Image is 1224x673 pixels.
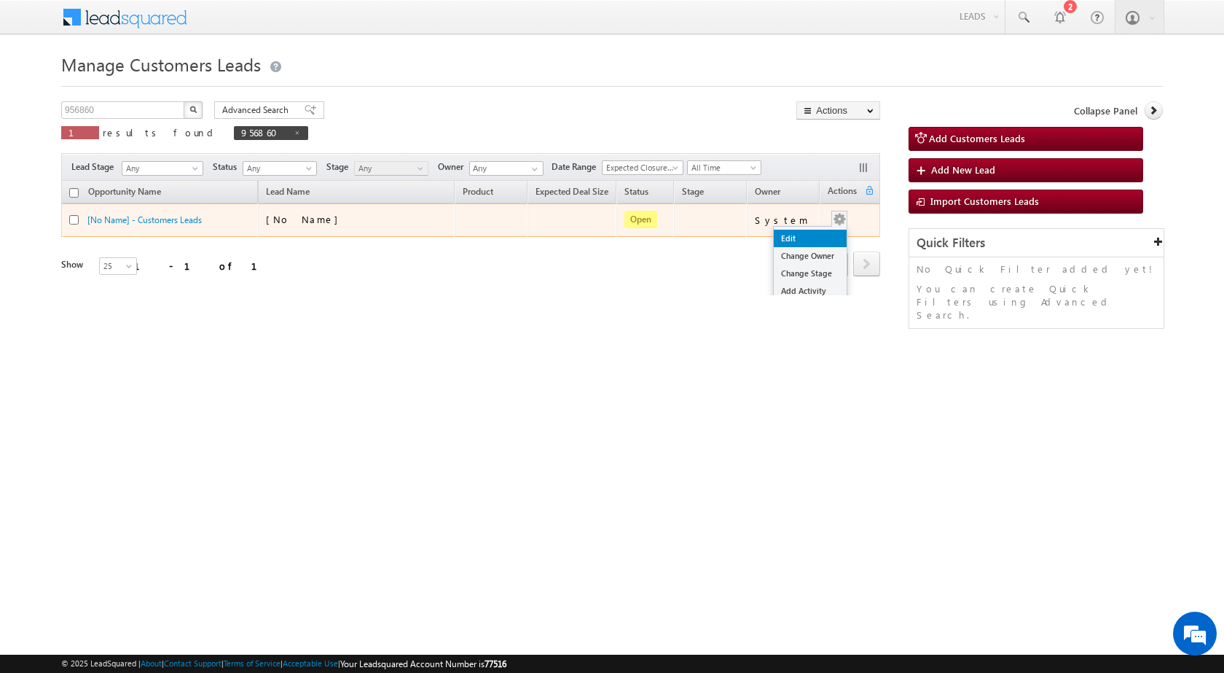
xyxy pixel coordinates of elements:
span: Manage Customers Leads [61,52,261,76]
button: Actions [796,101,880,120]
a: Add Activity [774,282,847,300]
img: Search [189,106,197,113]
a: Expected Closure Date [602,160,683,175]
span: Any [122,162,198,175]
a: Acceptable Use [283,658,338,668]
span: [No Name] [266,213,345,225]
span: Product [463,186,493,197]
a: Change Stage [774,265,847,282]
span: Add New Lead [931,163,995,176]
a: Show All Items [524,162,542,176]
span: Expected Deal Size [535,186,608,197]
a: All Time [687,160,761,175]
span: Owner [755,186,780,197]
span: Lead Stage [71,160,119,174]
a: Any [354,161,428,176]
div: Quick Filters [909,229,1164,257]
span: Collapse Panel [1074,104,1137,117]
a: [No Name] - Customers Leads [87,214,202,225]
span: Status [213,160,243,174]
span: Any [243,162,313,175]
span: results found [103,126,219,139]
p: You can create Quick Filters using Advanced Search. [917,282,1156,322]
a: Status [617,184,656,203]
input: Check all records [69,188,79,198]
a: Change Owner [774,247,847,265]
span: Lead Name [259,184,317,203]
a: About [141,658,162,668]
div: 1 - 1 of 1 [134,257,275,274]
span: Add Customers Leads [929,132,1025,144]
a: Terms of Service [224,658,280,668]
div: System [755,214,813,227]
a: Edit [774,230,847,247]
a: Expected Deal Size [528,184,616,203]
span: 25 [100,260,138,273]
span: Advanced Search [222,104,293,117]
span: Import Customers Leads [930,195,1039,207]
span: Opportunity Name [88,186,161,197]
a: Any [243,161,317,176]
a: Any [122,161,203,176]
span: Expected Closure Date [603,161,678,174]
span: © 2025 LeadSquared | | | | | [61,657,506,671]
div: Chat with us now [76,77,245,96]
em: Start Chat [198,449,264,469]
div: Minimize live chat window [239,7,274,42]
span: Owner [438,160,469,174]
span: 77516 [484,658,506,669]
span: Your Leadsquared Account Number is [340,658,506,669]
span: Any [355,162,424,175]
a: Opportunity Name [81,184,168,203]
span: Open [624,211,657,228]
a: 25 [99,257,137,275]
img: d_60004797649_company_0_60004797649 [25,77,61,96]
span: Date Range [552,160,602,174]
a: Stage [675,184,711,203]
input: Type to Search [469,161,544,176]
div: Show [61,258,87,271]
p: No Quick Filter added yet! [917,262,1156,276]
textarea: Type your message and hit 'Enter' [19,135,266,437]
span: All Time [688,161,757,174]
span: 956860 [241,126,286,139]
span: Stage [682,186,704,197]
a: Contact Support [164,658,221,668]
span: 1 [68,126,92,139]
span: Actions [820,183,864,202]
span: next [853,252,880,276]
a: next [853,253,880,276]
span: Stage [326,160,354,174]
